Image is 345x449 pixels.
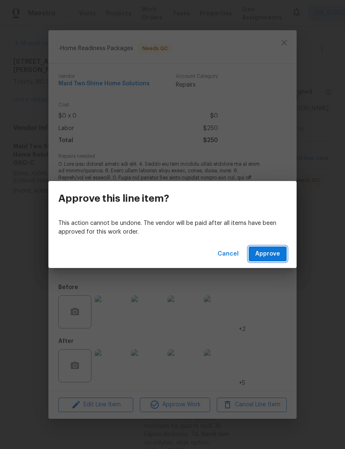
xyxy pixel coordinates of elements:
[255,249,280,259] span: Approve
[214,246,242,262] button: Cancel
[58,219,287,237] p: This action cannot be undone. The vendor will be paid after all items have been approved for this...
[218,249,239,259] span: Cancel
[58,193,169,204] h3: Approve this line item?
[249,246,287,262] button: Approve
